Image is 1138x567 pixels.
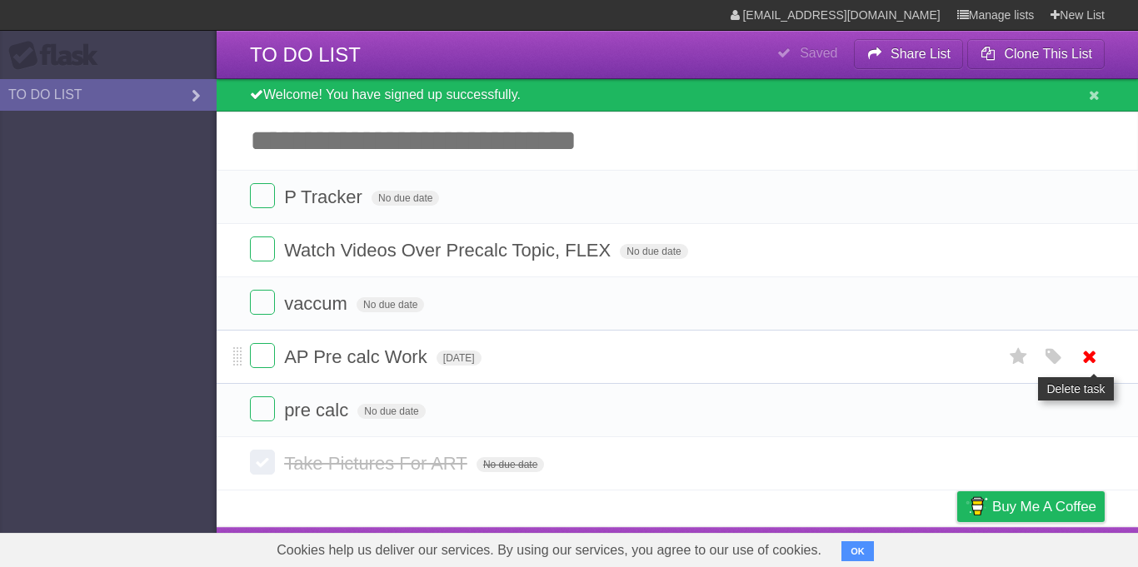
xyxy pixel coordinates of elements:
span: Cookies help us deliver our services. By using our services, you agree to our use of cookies. [260,534,838,567]
button: Clone This List [967,39,1105,69]
span: Buy me a coffee [992,492,1096,521]
a: Terms [879,531,916,563]
a: Suggest a feature [1000,531,1105,563]
span: TO DO LIST [250,43,361,66]
label: Done [250,450,275,475]
b: Share List [891,47,951,61]
span: AP Pre calc Work [284,346,432,367]
span: No due date [357,404,425,419]
label: Done [250,290,275,315]
span: No due date [372,191,439,206]
label: Done [250,396,275,421]
div: Flask [8,41,108,71]
span: Take Pictures For ART [284,453,472,474]
a: Privacy [936,531,979,563]
span: P Tracker [284,187,367,207]
span: No due date [620,244,687,259]
div: Welcome! You have signed up successfully. [217,79,1138,112]
label: Star task [1003,343,1035,371]
img: Buy me a coffee [966,492,988,520]
label: Done [250,236,275,261]
span: Watch Videos Over Precalc Topic, FLEX [284,240,615,261]
b: Clone This List [1004,47,1092,61]
a: About [736,531,771,563]
a: Buy me a coffee [957,491,1105,522]
a: Developers [791,531,858,563]
span: No due date [357,297,424,312]
span: pre calc [284,400,352,420]
label: Done [250,183,275,208]
b: Saved [800,46,837,60]
button: Share List [854,39,964,69]
label: Done [250,343,275,368]
span: vaccum [284,293,352,314]
button: OK [841,541,874,561]
span: No due date [477,457,544,472]
span: [DATE] [437,351,482,366]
